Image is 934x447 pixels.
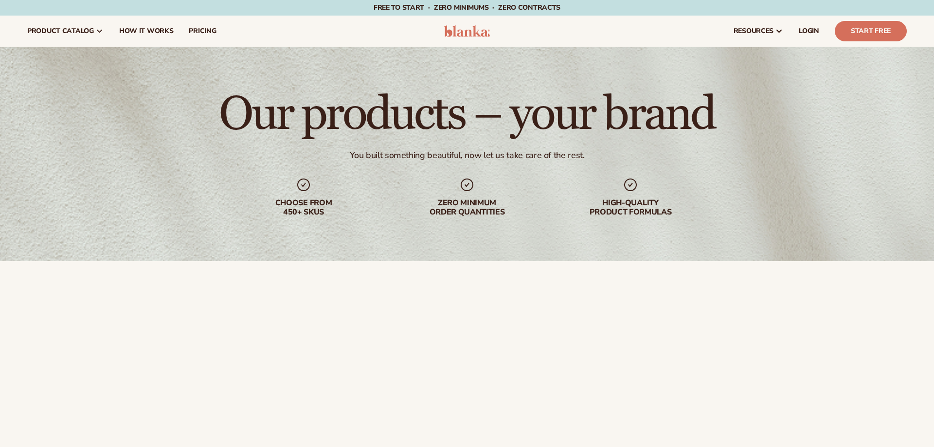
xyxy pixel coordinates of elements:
[405,198,529,217] div: Zero minimum order quantities
[19,16,111,47] a: product catalog
[181,16,224,47] a: pricing
[111,16,181,47] a: How It Works
[189,27,216,35] span: pricing
[119,27,174,35] span: How It Works
[726,16,791,47] a: resources
[835,21,907,41] a: Start Free
[444,25,490,37] img: logo
[27,27,94,35] span: product catalog
[241,198,366,217] div: Choose from 450+ Skus
[799,27,819,35] span: LOGIN
[791,16,827,47] a: LOGIN
[219,91,715,138] h1: Our products – your brand
[350,150,585,161] div: You built something beautiful, now let us take care of the rest.
[374,3,560,12] span: Free to start · ZERO minimums · ZERO contracts
[568,198,693,217] div: High-quality product formulas
[734,27,773,35] span: resources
